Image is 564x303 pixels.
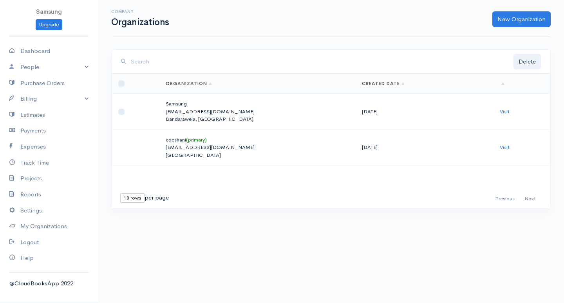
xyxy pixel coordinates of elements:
[166,143,349,151] p: [EMAIL_ADDRESS][DOMAIN_NAME]
[120,193,169,203] div: per page
[166,108,349,116] p: [EMAIL_ADDRESS][DOMAIN_NAME]
[356,94,493,130] td: [DATE]
[500,108,510,115] a: Visit
[500,144,510,151] a: Visit
[492,11,551,27] a: New Organization
[186,136,207,143] span: (primary)
[159,129,356,165] td: edeshani
[36,8,62,15] span: Samsung
[36,19,62,31] a: Upgrade
[131,54,513,70] input: Search
[9,279,89,288] div: @CloudBooksApp 2022
[513,54,541,70] button: Delete
[166,80,212,87] a: Organization
[166,115,349,123] p: Bandarawela, [GEOGRAPHIC_DATA]
[362,80,405,87] a: Created Date
[166,151,349,159] p: [GEOGRAPHIC_DATA]
[111,17,169,27] h1: Organizations
[159,94,356,130] td: Samsung
[356,129,493,165] td: [DATE]
[111,9,169,14] h6: Company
